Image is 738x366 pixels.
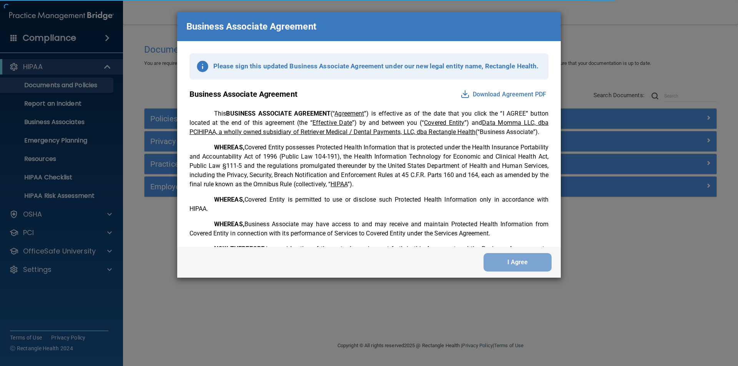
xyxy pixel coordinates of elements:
u: HIPAA [331,181,347,188]
span: NOW THEREFORE, [214,245,266,252]
u: Data Momma LLC, dba PCIHIPAA, a wholly owned subsidiary of Retriever Medical / Dental Payments, L... [189,119,549,136]
u: Effective Date [312,119,352,126]
p: Business Associate Agreement [189,87,298,101]
u: Covered Entity [424,119,464,126]
span: BUSINESS ASSOCIATE AGREEMENT [226,110,331,117]
u: Agreement [334,110,364,117]
p: Covered Entity possesses Protected Health Information that is protected under the Health Insuranc... [189,143,549,189]
p: This (“ ”) is effective as of the date that you click the “I AGREE” button located at the end of ... [189,109,549,137]
button: I Agree [484,253,552,272]
button: Download Agreement PDF [458,88,549,101]
span: WHEREAS, [214,220,244,228]
span: WHEREAS, [214,144,244,151]
p: in consideration of the mutual promises set forth in this Agreement and the Business Arrangements... [189,244,549,272]
p: Please sign this updated Business Associate Agreement under our new legal entity name, Rectangle ... [213,60,539,72]
span: WHEREAS, [214,196,244,203]
p: Covered Entity is permitted to use or disclose such Protected Health Information only in accordan... [189,195,549,214]
p: Business Associate Agreement [186,18,316,35]
p: Business Associate may have access to and may receive and maintain Protected Health Information f... [189,220,549,238]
